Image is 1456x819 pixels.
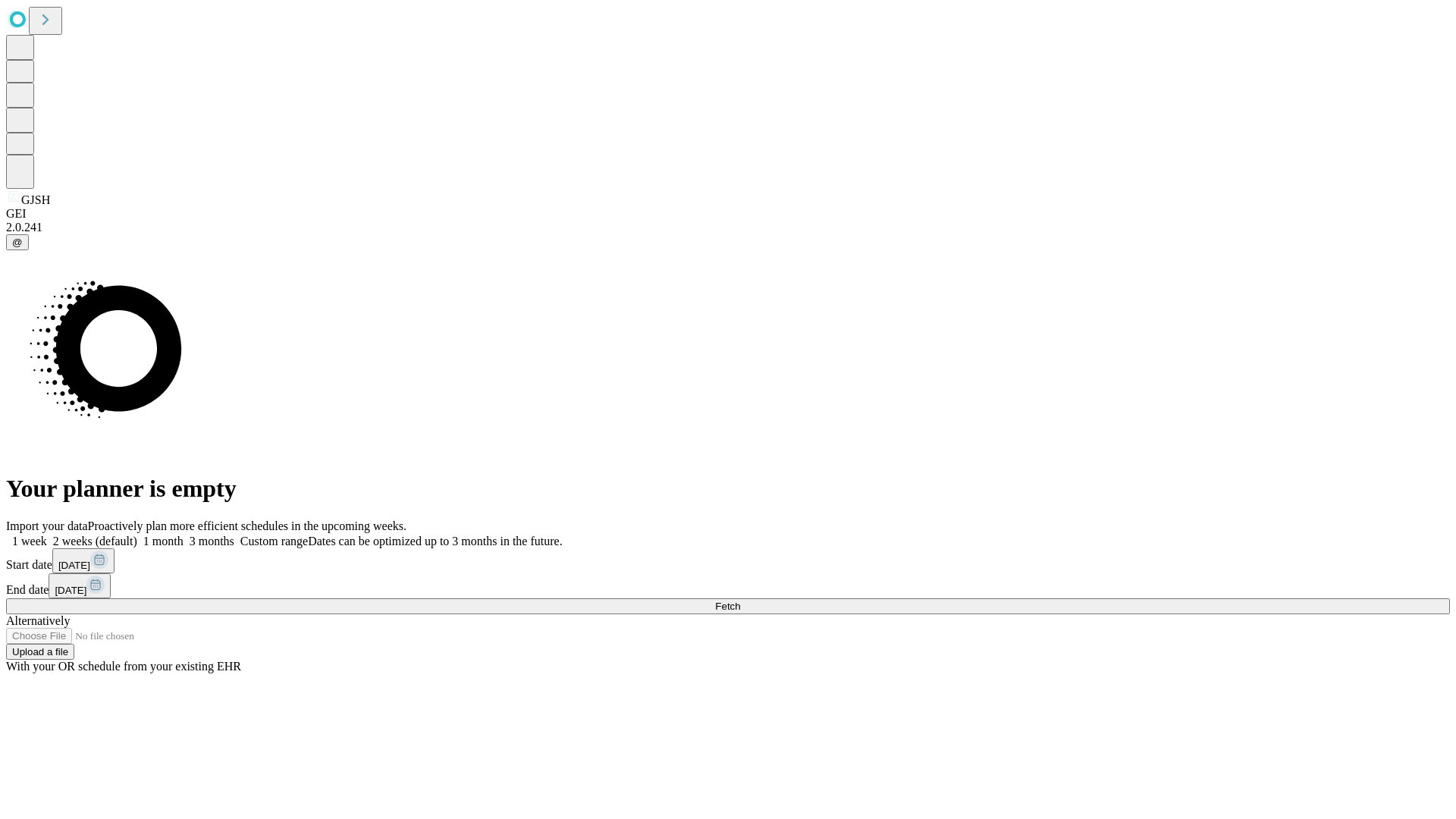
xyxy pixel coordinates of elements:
span: 1 month [143,535,184,548]
div: End date [6,573,1450,598]
span: [DATE] [55,585,86,596]
span: @ [12,237,23,248]
span: 1 week [12,535,47,548]
button: @ [6,234,29,250]
h1: Your planner is empty [6,475,1450,503]
span: [DATE] [58,560,90,571]
button: [DATE] [49,573,111,598]
button: Upload a file [6,644,74,660]
span: Custom range [240,535,308,548]
span: With your OR schedule from your existing EHR [6,660,241,673]
div: GEI [6,207,1450,221]
button: Fetch [6,598,1450,614]
span: Fetch [715,601,740,612]
span: GJSH [21,193,50,206]
span: 3 months [190,535,234,548]
button: [DATE] [52,548,115,573]
span: 2 weeks (default) [53,535,137,548]
span: Alternatively [6,614,70,627]
div: Start date [6,548,1450,573]
span: Dates can be optimized up to 3 months in the future. [308,535,562,548]
span: Proactively plan more efficient schedules in the upcoming weeks. [88,519,406,532]
div: 2.0.241 [6,221,1450,234]
span: Import your data [6,519,88,532]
